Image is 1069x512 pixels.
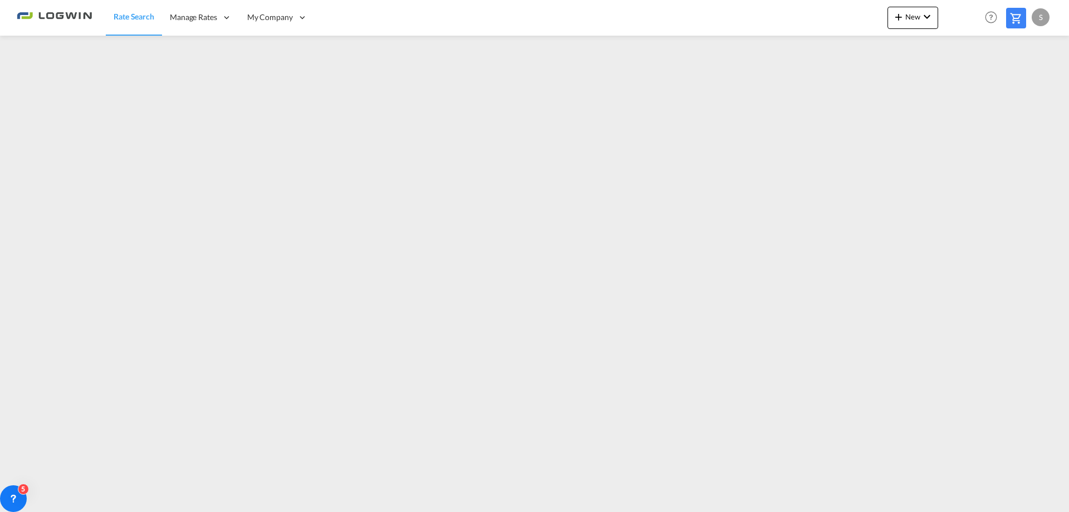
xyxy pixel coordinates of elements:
[1032,8,1050,26] div: S
[982,8,1001,27] span: Help
[17,5,92,30] img: 2761ae10d95411efa20a1f5e0282d2d7.png
[887,7,938,29] button: icon-plus 400-fgNewicon-chevron-down
[920,10,934,23] md-icon: icon-chevron-down
[170,12,217,23] span: Manage Rates
[982,8,1006,28] div: Help
[892,12,934,21] span: New
[892,10,905,23] md-icon: icon-plus 400-fg
[114,12,154,21] span: Rate Search
[247,12,293,23] span: My Company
